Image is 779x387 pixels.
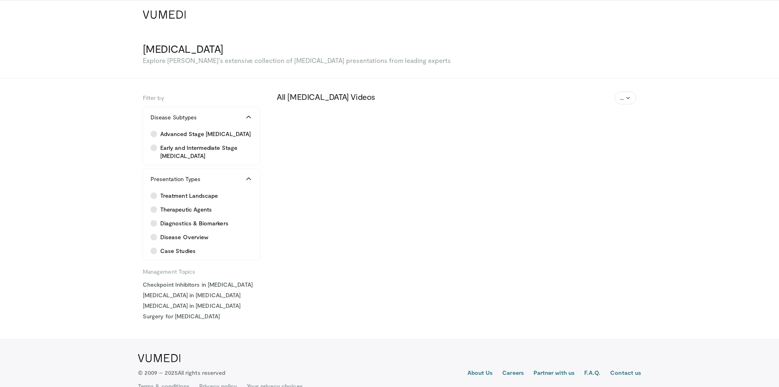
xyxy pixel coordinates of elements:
span: Treatment Landscape [160,192,218,200]
h5: Filter by [143,91,260,102]
h3: All [MEDICAL_DATA] Videos [277,91,636,102]
a: [MEDICAL_DATA] in [MEDICAL_DATA] [143,302,260,310]
span: Early and Intermediate Stage [MEDICAL_DATA] [160,144,253,160]
a: Checkpoint Inhibitors in [MEDICAL_DATA] [143,281,260,289]
button: Presentation Types [143,169,260,189]
a: Surgery for [MEDICAL_DATA] [143,312,260,320]
h3: [MEDICAL_DATA] [143,42,636,55]
span: Disease Overview [160,233,208,241]
a: F.A.Q. [584,369,600,378]
span: Diagnostics & Biomarkers [160,219,228,227]
span: ... [620,94,624,102]
span: Therapeutic Agents [160,205,212,214]
span: Case Studies [160,247,196,255]
img: VuMedi Logo [138,354,181,362]
p: Explore [PERSON_NAME]’s extensive collection of [MEDICAL_DATA] presentations from leading experts [143,56,636,65]
a: Contact us [610,369,641,378]
a: About Us [467,369,493,378]
span: All rights reserved [178,369,225,376]
h5: Management Topics [143,265,260,276]
span: Advanced Stage [MEDICAL_DATA] [160,130,251,138]
button: Disease Subtypes [143,107,260,128]
a: Careers [502,369,524,378]
img: VuMedi Logo [143,11,186,19]
a: [MEDICAL_DATA] in [MEDICAL_DATA] [143,291,260,299]
button: ... [615,91,636,104]
a: Partner with us [534,369,575,378]
p: © 2009 – 2025 [138,369,225,377]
